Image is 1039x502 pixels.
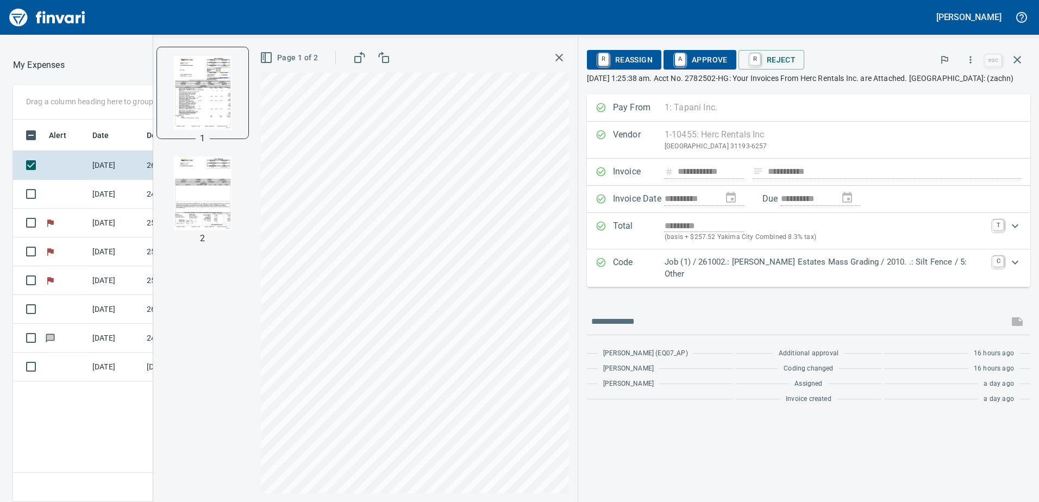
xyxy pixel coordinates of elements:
[587,50,661,70] button: RReassign
[142,295,240,324] td: 261002
[13,59,65,72] p: My Expenses
[794,379,822,390] span: Assigned
[88,266,142,295] td: [DATE]
[984,394,1014,405] span: a day ago
[142,324,240,353] td: 245006
[982,47,1030,73] span: Close invoice
[596,51,653,69] span: Reassign
[88,295,142,324] td: [DATE]
[1004,309,1030,335] span: This records your message into the invoice and notifies anyone mentioned
[45,219,56,226] span: Flagged
[603,363,654,374] span: [PERSON_NAME]
[675,53,685,65] a: A
[665,232,986,243] p: (basis + $257.52 Yakima City Combined 8.3% tax)
[786,394,831,405] span: Invoice created
[147,129,202,142] span: Description
[142,209,240,237] td: 255520
[665,256,986,280] p: Job (1) / 261002.: [PERSON_NAME] Estates Mass Grading / 2010. .: Silt Fence / 5: Other
[88,180,142,209] td: [DATE]
[974,348,1014,359] span: 16 hours ago
[166,56,240,130] img: Page 1
[45,277,56,284] span: Flagged
[779,348,838,359] span: Additional approval
[587,249,1030,287] div: Expand
[88,353,142,381] td: [DATE]
[932,48,956,72] button: Flag
[142,266,240,295] td: 255005.103
[142,353,240,381] td: [DATE] Invoice CAS113258 from Cascade Geosynthetics (1-30570)
[258,48,322,68] button: Page 1 of 2
[7,4,88,30] img: Finvari
[603,379,654,390] span: [PERSON_NAME]
[88,324,142,353] td: [DATE]
[664,50,736,70] button: AApprove
[603,348,688,359] span: [PERSON_NAME] (EQ07_AP)
[613,219,665,243] p: Total
[747,51,796,69] span: Reject
[88,151,142,180] td: [DATE]
[934,9,1004,26] button: [PERSON_NAME]
[88,237,142,266] td: [DATE]
[166,156,240,230] img: Page 2
[45,334,56,341] span: Has messages
[750,53,760,65] a: R
[200,232,205,245] p: 2
[26,96,185,107] p: Drag a column heading here to group the table
[49,129,80,142] span: Alert
[88,209,142,237] td: [DATE]
[142,237,240,266] td: 255005.103
[49,129,66,142] span: Alert
[993,256,1004,267] a: C
[993,219,1004,230] a: T
[92,129,123,142] span: Date
[784,363,833,374] span: Coding changed
[587,213,1030,249] div: Expand
[142,151,240,180] td: 261002.8270
[92,129,109,142] span: Date
[587,73,1030,84] p: [DATE] 1:25:38 am. Acct No. 2782502-HG: Your Invoices From Herc Rentals Inc. are Attached. [GEOGR...
[738,50,804,70] button: RReject
[147,129,187,142] span: Description
[200,132,205,145] p: 1
[985,54,1002,66] a: esc
[45,248,56,255] span: Flagged
[142,180,240,209] td: 245006
[936,11,1002,23] h5: [PERSON_NAME]
[984,379,1014,390] span: a day ago
[672,51,728,69] span: Approve
[974,363,1014,374] span: 16 hours ago
[598,53,609,65] a: R
[262,51,318,65] span: Page 1 of 2
[13,59,65,72] nav: breadcrumb
[613,256,665,280] p: Code
[959,48,982,72] button: More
